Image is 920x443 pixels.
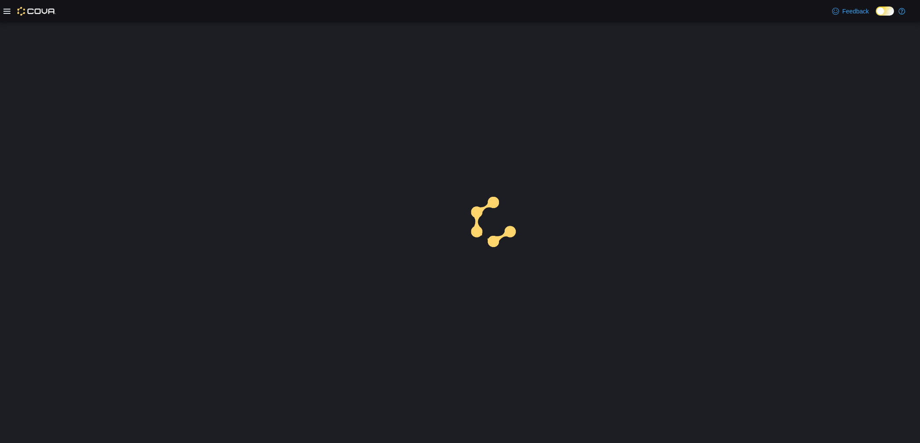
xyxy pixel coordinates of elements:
img: cova-loader [460,190,525,255]
input: Dark Mode [876,7,894,16]
span: Feedback [842,7,869,16]
a: Feedback [829,3,872,20]
img: Cova [17,7,56,16]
